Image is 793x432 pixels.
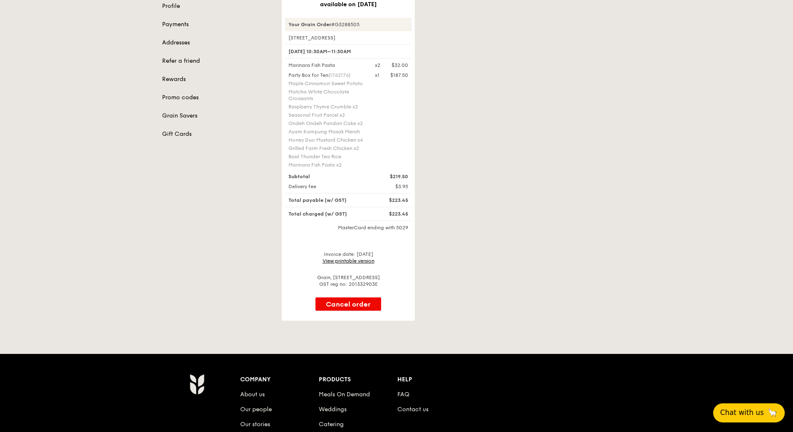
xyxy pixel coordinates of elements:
div: [DATE] 10:30AM–11:30AM [285,44,411,59]
div: Grilled Farm Fresh Chicken x2 [288,145,365,152]
span: 🦙 [767,407,778,418]
a: View printable version [323,258,374,264]
div: Help [397,374,476,385]
a: Profile [162,2,272,10]
div: $187.50 [390,72,408,79]
a: Refer a friend [162,57,272,65]
div: Subtotal [283,173,370,180]
span: (1762176) [328,72,350,78]
div: Invoice date: [DATE] [285,251,411,264]
div: Basil Thunder Tea Rice [288,153,365,160]
div: x2 [375,62,380,69]
a: FAQ [397,391,409,398]
div: $223.45 [370,211,413,217]
a: Grain Savers [162,112,272,120]
a: Payments [162,20,272,29]
strong: Your Grain Order [288,22,331,27]
span: Total payable (w/ GST) [288,197,347,203]
a: Catering [319,421,344,428]
div: #G3288505 [285,18,411,31]
div: x1 [375,72,379,79]
div: $3.95 [370,183,413,190]
button: Cancel order [315,297,381,311]
a: Rewards [162,75,272,83]
div: [STREET_ADDRESS] [285,34,411,41]
button: Chat with us🦙 [713,403,785,422]
div: $32.00 [392,62,408,69]
div: Party Box for Ten [288,72,365,79]
a: About us [240,391,265,398]
div: Seasonal Fruit Parcel x2 [288,112,365,118]
img: Grain [190,374,204,395]
div: Products [319,374,397,385]
a: Meals On Demand [319,391,370,398]
a: Gift Cards [162,130,272,138]
div: MasterCard ending with 5029 [285,224,411,231]
a: Our stories [240,421,270,428]
div: Marinara Fish Pasta [283,62,370,69]
a: Addresses [162,39,272,47]
div: Delivery fee [283,183,370,190]
div: Honey Duo Mustard Chicken x4 [288,137,365,143]
div: Raspberry Thyme Crumble x2 [288,103,365,110]
div: Matcha White Chocolate Croissants [288,88,365,102]
span: Chat with us [720,407,764,418]
div: $223.45 [370,197,413,204]
a: Our people [240,406,272,413]
div: $219.50 [370,173,413,180]
div: Maple Cinnamon Sweet Potato [288,80,365,87]
div: Company [240,374,319,385]
div: Grain, [STREET_ADDRESS] GST reg no: 201332903E [285,274,411,287]
div: Total charged (w/ GST) [283,211,370,217]
div: Ayam Kampung Masak Merah [288,128,365,135]
a: Promo codes [162,93,272,102]
a: Contact us [397,406,429,413]
div: Ondeh Ondeh Pandan Cake x2 [288,120,365,127]
div: Marinara Fish Pasta x2 [288,162,365,168]
a: Weddings [319,406,347,413]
